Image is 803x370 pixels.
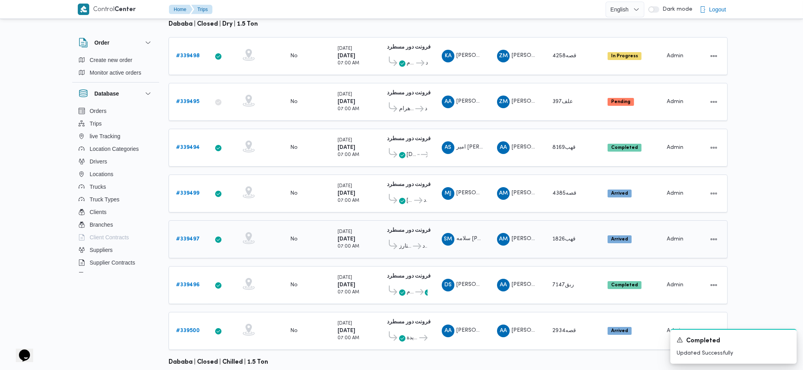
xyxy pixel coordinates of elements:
span: [PERSON_NAME] [PERSON_NAME] [456,328,548,333]
b: dababa | closed | chilled | 1.5 ton [169,359,268,365]
small: [DATE] [338,138,352,143]
b: فرونت دور مسطرد [387,274,431,279]
span: طلبات مارت حدائق الاهرام [407,58,415,68]
button: Trips [191,5,212,14]
a: #339496 [176,280,200,290]
span: سلامه [PERSON_NAME] [456,236,517,241]
div: No [290,282,298,289]
b: فرونت دور مسطرد [387,136,431,141]
div: Notification [677,336,790,346]
span: Devices [90,270,109,280]
span: In Progress [608,52,642,60]
b: dababa | closed | dry | 1.5 ton [169,21,258,27]
span: الرايه ماركت مصر الجديدة [407,333,418,343]
a: #339500 [176,326,200,336]
b: Arrived [611,191,628,196]
span: AM [499,233,508,246]
div: No [290,144,298,151]
span: Monitor active orders [90,68,141,77]
span: [PERSON_NAME] [PERSON_NAME] [456,53,548,58]
span: Admin [667,53,683,58]
iframe: chat widget [8,338,33,362]
b: Pending [611,100,630,104]
b: Center [114,7,136,13]
div: Salamuah Mahmood Yonis Sulaiaman [442,233,454,246]
span: AM [499,187,508,200]
small: [DATE] [338,92,352,97]
b: Completed [611,283,638,287]
small: 07:00 AM [338,290,359,295]
a: #339494 [176,143,200,152]
span: قصه4258 [552,53,576,58]
span: Logout [709,5,726,14]
button: Suppliers [75,244,156,256]
button: Client Contracts [75,231,156,244]
span: امير [PERSON_NAME] [456,145,512,150]
div: Zaiad Muhammad Said Atris [497,50,510,62]
span: قهب1826 [552,237,576,242]
span: قهب8169 [552,145,576,150]
span: Completed [686,336,720,346]
b: [DATE] [338,282,355,287]
span: Arrived [608,235,632,243]
div: Order [72,54,159,82]
span: Pending [608,98,634,106]
small: 07:00 AM [338,107,359,111]
small: 07:00 AM [338,244,359,249]
div: Khald Ali Muhammad Farj [442,50,454,62]
img: X8yXhbKr1z7QwAAAABJRU5ErkJggg== [78,4,89,15]
button: Drivers [75,155,156,168]
span: AA [500,325,507,337]
small: [DATE] [338,47,352,51]
div: Abadallah Aid Abadalsalam Abadalihafz [497,141,510,154]
button: Logout [696,2,729,17]
b: # 339499 [176,191,199,196]
div: Ameir Slah Muhammad Alsaid [442,141,454,154]
b: [DATE] [338,99,355,104]
span: [PERSON_NAME] [512,236,557,241]
b: # 339497 [176,237,200,242]
span: Truck Types [90,195,119,204]
a: #339495 [176,97,199,107]
b: فرونت دور مسطرد [387,182,431,187]
button: Supplier Contracts [75,256,156,269]
div: Database [72,105,159,276]
div: Zaiad Muhammad Said Atris [497,96,510,108]
h3: Order [94,38,109,47]
b: [DATE] [338,237,355,242]
span: قصه2934 [552,328,576,333]
small: [DATE] [338,230,352,234]
span: قصه4385 [552,191,576,196]
span: Client Contracts [90,233,129,242]
button: live Tracking [75,130,156,143]
a: #339498 [176,51,200,61]
span: Arrived [608,190,632,197]
span: Trips [90,119,102,128]
span: [PERSON_NAME] [512,53,557,58]
button: Orders [75,105,156,117]
span: live Tracking [90,131,120,141]
span: Locations [90,169,113,179]
span: Completed [608,144,642,152]
span: فرونت دور مسطرد [426,58,428,68]
span: [PERSON_NAME] [PERSON_NAME] [512,282,603,287]
span: [PERSON_NAME] [PERSON_NAME] [512,145,603,150]
b: # 339498 [176,53,200,58]
div: Abadallah Aid Abadalsalam Abadalihafz [442,325,454,337]
span: [PERSON_NAME] [407,196,413,205]
button: Actions [707,141,720,154]
b: # 339500 [176,328,200,333]
b: Completed [611,145,638,150]
span: Create new order [90,55,132,65]
small: 07:00 AM [338,153,359,157]
b: In Progress [611,54,638,58]
span: Clients [90,207,107,217]
span: SM [444,233,452,246]
span: فرونت دور مسطرد [425,104,428,114]
span: [PERSON_NAME] [PERSON_NAME] [512,190,603,195]
span: Admin [667,282,683,287]
b: # 339494 [176,145,200,150]
span: Admin [667,191,683,196]
button: Clients [75,206,156,218]
b: فرونت دور مسطرد [387,228,431,233]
